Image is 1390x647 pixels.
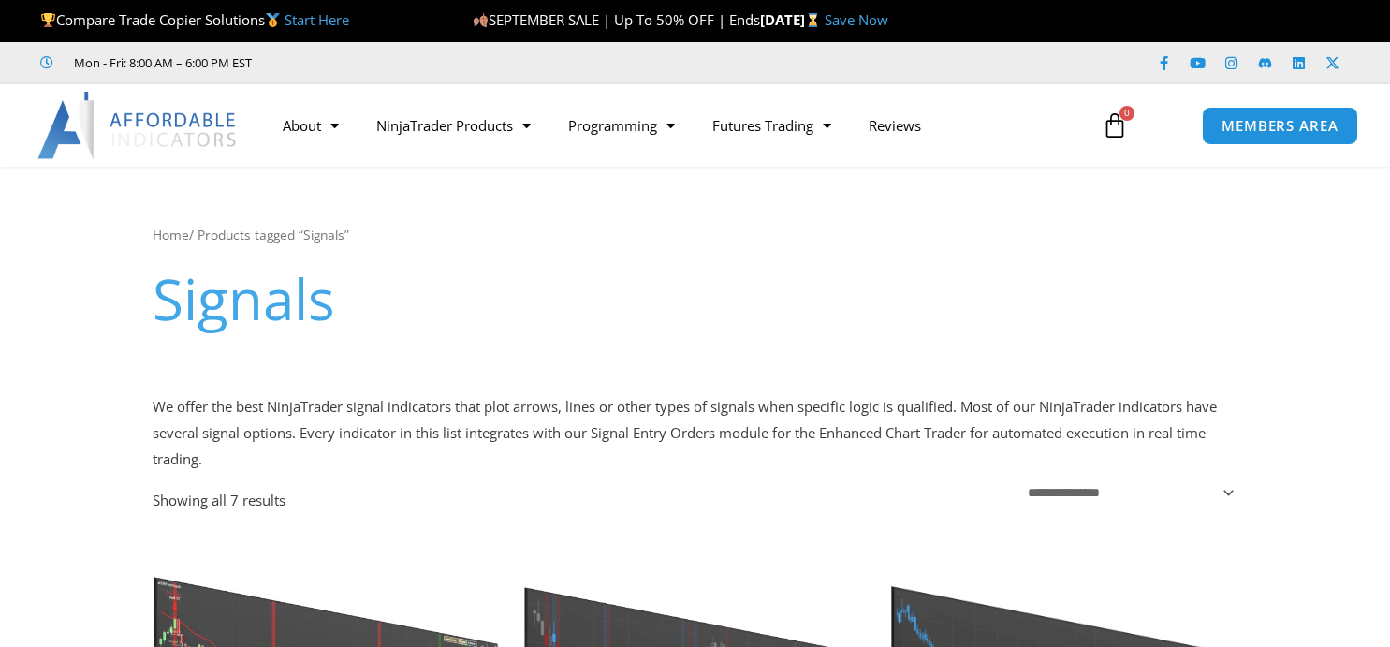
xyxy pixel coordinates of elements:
[1017,479,1237,506] select: Shop order
[1119,106,1134,121] span: 0
[1074,98,1156,153] a: 0
[285,10,349,29] a: Start Here
[825,10,888,29] a: Save Now
[69,51,252,74] span: Mon - Fri: 8:00 AM – 6:00 PM EST
[37,92,239,159] img: LogoAI | Affordable Indicators – NinjaTrader
[264,104,358,147] a: About
[549,104,694,147] a: Programming
[41,13,55,27] img: 🏆
[153,223,1238,247] nav: Breadcrumb
[474,13,488,27] img: 🍂
[278,53,559,72] iframe: Customer reviews powered by Trustpilot
[358,104,549,147] a: NinjaTrader Products
[1222,119,1339,133] span: MEMBERS AREA
[1202,107,1358,145] a: MEMBERS AREA
[153,226,189,243] a: Home
[153,259,1238,338] h1: Signals
[694,104,850,147] a: Futures Trading
[153,394,1238,473] p: We offer the best NinjaTrader signal indicators that plot arrows, lines or other types of signals...
[806,13,820,27] img: ⌛
[266,13,280,27] img: 🥇
[760,10,825,29] strong: [DATE]
[850,104,940,147] a: Reviews
[40,10,349,29] span: Compare Trade Copier Solutions
[153,493,285,507] p: Showing all 7 results
[264,104,1084,147] nav: Menu
[473,10,760,29] span: SEPTEMBER SALE | Up To 50% OFF | Ends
